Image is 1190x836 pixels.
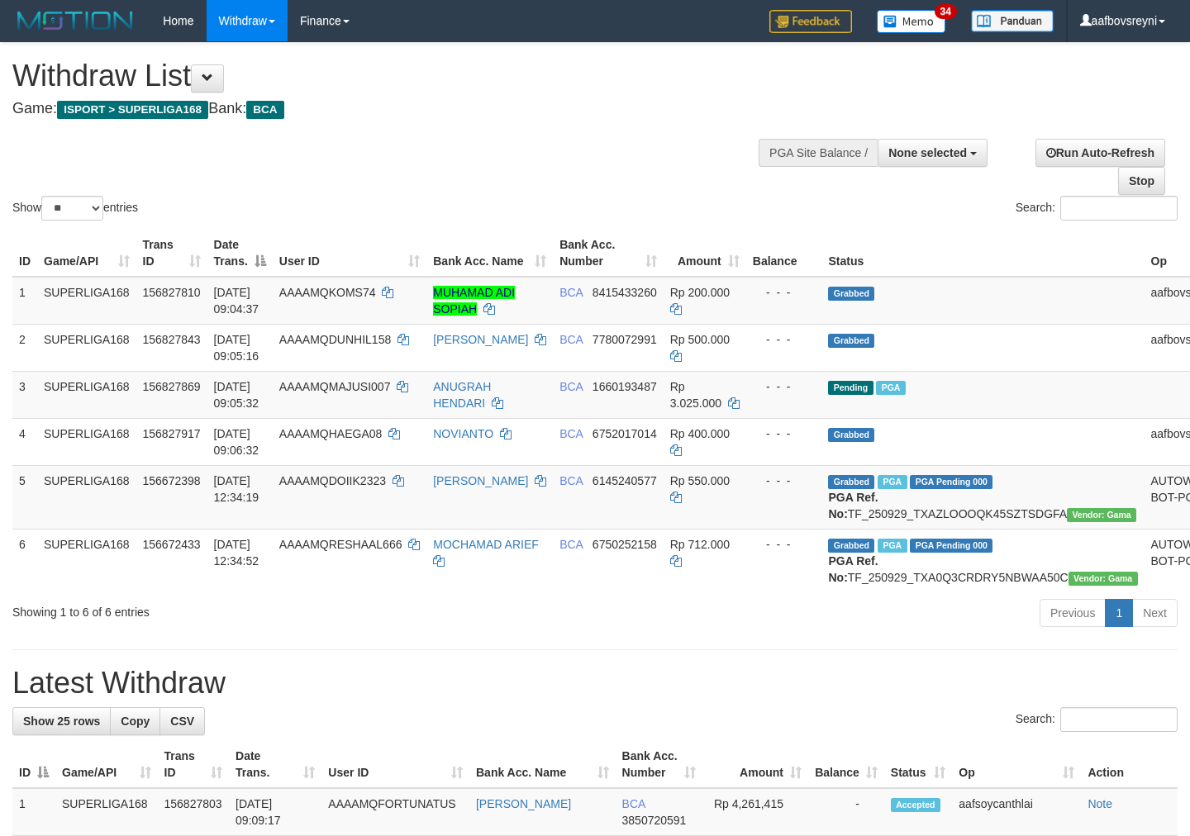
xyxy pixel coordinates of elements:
[891,798,940,812] span: Accepted
[12,101,777,117] h4: Game: Bank:
[821,529,1144,592] td: TF_250929_TXA0Q3CRDRY5NBWAA50C
[828,554,878,584] b: PGA Ref. No:
[828,287,874,301] span: Grabbed
[37,418,136,465] td: SUPERLIGA168
[935,4,957,19] span: 34
[622,814,687,827] span: Copy 3850720591 to clipboard
[143,286,201,299] span: 156827810
[670,538,730,551] span: Rp 712.000
[1105,599,1133,627] a: 1
[622,797,645,810] span: BCA
[878,139,988,167] button: None selected
[910,539,992,553] span: PGA Pending
[246,101,283,119] span: BCA
[37,324,136,371] td: SUPERLIGA168
[877,10,946,33] img: Button%20Memo.svg
[23,715,100,728] span: Show 25 rows
[158,788,230,836] td: 156827803
[952,788,1081,836] td: aafsoycanthlai
[616,741,703,788] th: Bank Acc. Number: activate to sort column ascending
[55,788,158,836] td: SUPERLIGA168
[753,378,816,395] div: - - -
[12,324,37,371] td: 2
[143,380,201,393] span: 156827869
[559,474,583,487] span: BCA
[878,475,907,489] span: Marked by aafsoycanthlai
[808,741,884,788] th: Balance: activate to sort column ascending
[214,538,259,568] span: [DATE] 12:34:52
[593,286,657,299] span: Copy 8415433260 to clipboard
[37,529,136,592] td: SUPERLIGA168
[884,741,953,788] th: Status: activate to sort column ascending
[12,667,1178,700] h1: Latest Withdraw
[1040,599,1106,627] a: Previous
[808,788,884,836] td: -
[136,230,207,277] th: Trans ID: activate to sort column ascending
[279,380,391,393] span: AAAAMQMAJUSI007
[670,333,730,346] span: Rp 500.000
[593,538,657,551] span: Copy 6750252158 to clipboard
[143,474,201,487] span: 156672398
[41,196,103,221] select: Showentries
[553,230,664,277] th: Bank Acc. Number: activate to sort column ascending
[878,539,907,553] span: Marked by aafsoycanthlai
[229,741,321,788] th: Date Trans.: activate to sort column ascending
[670,286,730,299] span: Rp 200.000
[559,333,583,346] span: BCA
[57,101,208,119] span: ISPORT > SUPERLIGA168
[158,741,230,788] th: Trans ID: activate to sort column ascending
[469,741,616,788] th: Bank Acc. Name: activate to sort column ascending
[753,284,816,301] div: - - -
[593,380,657,393] span: Copy 1660193487 to clipboard
[1016,707,1178,732] label: Search:
[426,230,553,277] th: Bank Acc. Name: activate to sort column ascending
[12,230,37,277] th: ID
[321,741,469,788] th: User ID: activate to sort column ascending
[121,715,150,728] span: Copy
[143,538,201,551] span: 156672433
[229,788,321,836] td: [DATE] 09:09:17
[1088,797,1112,810] a: Note
[702,741,808,788] th: Amount: activate to sort column ascending
[910,475,992,489] span: PGA Pending
[828,381,873,395] span: Pending
[214,286,259,316] span: [DATE] 09:04:37
[433,380,491,410] a: ANUGRAH HENDARI
[670,380,721,410] span: Rp 3.025.000
[37,465,136,529] td: SUPERLIGA168
[828,334,874,348] span: Grabbed
[12,8,138,33] img: MOTION_logo.png
[214,333,259,363] span: [DATE] 09:05:16
[12,418,37,465] td: 4
[12,59,777,93] h1: Withdraw List
[207,230,273,277] th: Date Trans.: activate to sort column descending
[12,371,37,418] td: 3
[888,146,967,159] span: None selected
[433,333,528,346] a: [PERSON_NAME]
[559,286,583,299] span: BCA
[559,538,583,551] span: BCA
[12,788,55,836] td: 1
[279,427,383,440] span: AAAAMQHAEGA08
[433,427,493,440] a: NOVIANTO
[753,536,816,553] div: - - -
[12,529,37,592] td: 6
[759,139,878,167] div: PGA Site Balance /
[1016,196,1178,221] label: Search:
[1060,196,1178,221] input: Search:
[279,333,391,346] span: AAAAMQDUNHIL158
[159,707,205,735] a: CSV
[1060,707,1178,732] input: Search:
[214,427,259,457] span: [DATE] 09:06:32
[828,539,874,553] span: Grabbed
[753,425,816,442] div: - - -
[279,286,376,299] span: AAAAMQKOMS74
[664,230,746,277] th: Amount: activate to sort column ascending
[214,380,259,410] span: [DATE] 09:05:32
[1132,599,1178,627] a: Next
[769,10,852,33] img: Feedback.jpg
[279,474,386,487] span: AAAAMQDOIIK2323
[876,381,905,395] span: Marked by aafsoycanthlai
[559,427,583,440] span: BCA
[12,277,37,325] td: 1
